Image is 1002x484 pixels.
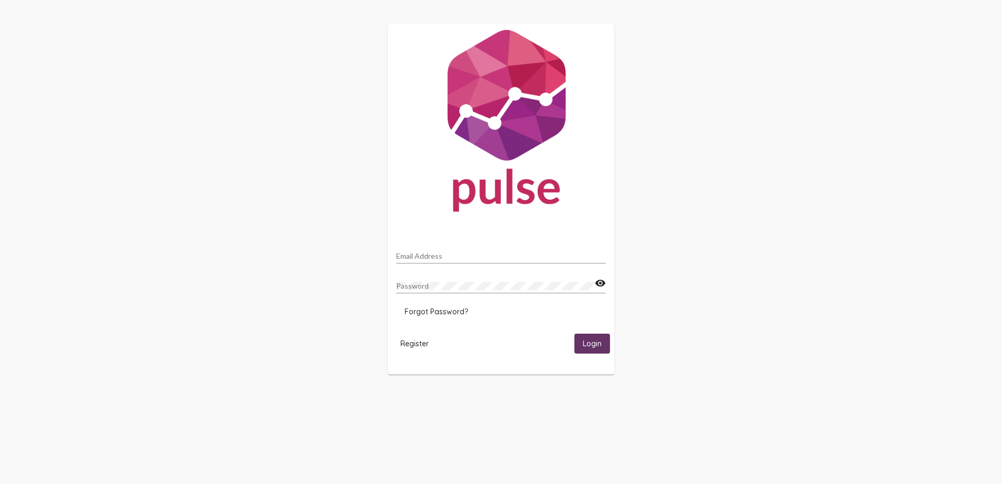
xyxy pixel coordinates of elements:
img: Pulse For Good Logo [388,24,614,222]
mat-icon: visibility [595,277,606,290]
span: Login [583,339,602,349]
span: Register [400,339,429,348]
button: Forgot Password? [396,302,476,321]
button: Register [392,334,437,353]
span: Forgot Password? [405,307,468,316]
button: Login [574,334,610,353]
